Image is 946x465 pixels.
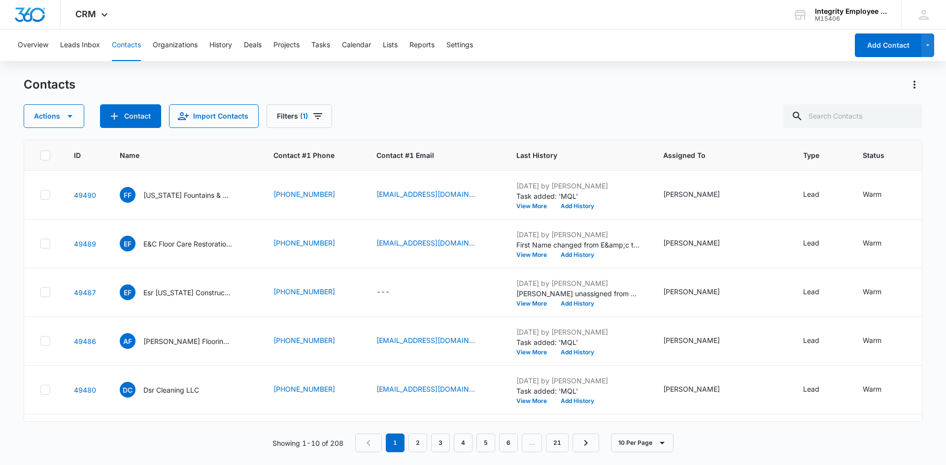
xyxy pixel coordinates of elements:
[273,286,353,298] div: Contact #1 Phone - 3058122716 - Select to Edit Field
[18,30,48,61] button: Overview
[663,189,738,201] div: Assigned To - Nicholas Harris - Select to Edit Field
[209,30,232,61] button: History
[516,203,554,209] button: View More
[803,286,819,297] div: Lead
[516,240,640,250] p: First Name changed from E&amp;c to E&amp;C.
[300,113,308,120] span: (1)
[169,104,259,128] button: Import Contacts
[120,333,250,349] div: Name - Abraham Flooring Services LLC - Select to Edit Field
[143,190,232,200] p: [US_STATE] Fountains & Equipment
[663,150,765,160] span: Assigned To
[342,30,371,61] button: Calendar
[355,434,599,452] nav: Pagination
[516,278,640,288] p: [DATE] by [PERSON_NAME]
[273,335,335,345] a: [PHONE_NUMBER]
[24,77,75,92] h1: Contacts
[803,238,819,248] div: Lead
[554,349,601,355] button: Add History
[663,286,738,298] div: Assigned To - Nicholas Harris - Select to Edit Field
[573,434,599,452] a: Next Page
[386,434,405,452] em: 1
[783,104,922,128] input: Search Contacts
[376,150,493,160] span: Contact #1 Email
[516,386,640,396] p: Task added: 'MQL'
[803,335,819,345] div: Lead
[516,191,640,201] p: Task added: 'MQL'
[409,30,435,61] button: Reports
[24,104,84,128] button: Actions
[383,30,398,61] button: Lists
[863,384,899,396] div: Status - Warm - Select to Edit Field
[75,9,96,19] span: CRM
[376,335,493,347] div: Contact #1 Email - lflor3396@gmail.com - Select to Edit Field
[376,384,493,396] div: Contact #1 Email - contact@eesfl.us - Select to Edit Field
[376,189,493,201] div: Contact #1 Email - admin@flfountains.com - Select to Edit Field
[273,238,353,249] div: Contact #1 Phone - 2395736259 - Select to Edit Field
[376,384,475,394] a: [EMAIL_ADDRESS][DOMAIN_NAME]
[554,252,601,258] button: Add History
[244,30,262,61] button: Deals
[112,30,141,61] button: Contacts
[663,384,738,396] div: Assigned To - Nicholas Harris - Select to Edit Field
[516,150,625,160] span: Last History
[446,30,473,61] button: Settings
[554,398,601,404] button: Add History
[273,189,353,201] div: Contact #1 Phone - 2395673030 - Select to Edit Field
[273,238,335,248] a: [PHONE_NUMBER]
[516,375,640,386] p: [DATE] by [PERSON_NAME]
[803,238,837,249] div: Type - Lead - Select to Edit Field
[863,189,899,201] div: Status - Warm - Select to Edit Field
[611,434,674,452] button: 10 Per Page
[815,7,887,15] div: account name
[516,181,640,191] p: [DATE] by [PERSON_NAME]
[267,104,332,128] button: Filters
[143,287,232,298] p: Esr [US_STATE] Construction INC
[120,333,135,349] span: AF
[120,284,250,300] div: Name - Esr Florida Construction INC - Select to Edit Field
[273,150,353,160] span: Contact #1 Phone
[855,33,921,57] button: Add Contact
[376,189,475,199] a: [EMAIL_ADDRESS][DOMAIN_NAME]
[554,301,601,307] button: Add History
[803,150,825,160] span: Type
[408,434,427,452] a: Page 2
[273,384,353,396] div: Contact #1 Phone - 8636734154 - Select to Edit Field
[554,203,601,209] button: Add History
[516,288,640,299] p: [PERSON_NAME] unassigned from contact.
[863,150,885,160] span: Status
[499,434,518,452] a: Page 6
[74,288,96,297] a: Navigate to contact details page for Esr Florida Construction INC
[516,229,640,240] p: [DATE] by [PERSON_NAME]
[516,301,554,307] button: View More
[803,384,837,396] div: Type - Lead - Select to Edit Field
[120,382,217,398] div: Name - Dsr Cleaning LLC - Select to Edit Field
[803,335,837,347] div: Type - Lead - Select to Edit Field
[516,327,640,337] p: [DATE] by [PERSON_NAME]
[74,150,82,160] span: ID
[815,15,887,22] div: account id
[863,335,881,345] div: Warm
[376,286,390,298] div: ---
[663,238,738,249] div: Assigned To - Nicholas Harris - Select to Edit Field
[74,191,96,199] a: Navigate to contact details page for Florida Fountains & Equipment
[863,189,881,199] div: Warm
[311,30,330,61] button: Tasks
[803,189,837,201] div: Type - Lead - Select to Edit Field
[153,30,198,61] button: Organizations
[273,30,300,61] button: Projects
[476,434,495,452] a: Page 5
[431,434,450,452] a: Page 3
[120,150,236,160] span: Name
[516,252,554,258] button: View More
[120,382,135,398] span: DC
[663,238,720,248] div: [PERSON_NAME]
[60,30,100,61] button: Leads Inbox
[454,434,473,452] a: Page 4
[100,104,161,128] button: Add Contact
[273,286,335,297] a: [PHONE_NUMBER]
[273,335,353,347] div: Contact #1 Phone - 7867095883 - Select to Edit Field
[546,434,569,452] a: Page 21
[143,385,199,395] p: Dsr Cleaning LLC
[376,238,475,248] a: [EMAIL_ADDRESS][DOMAIN_NAME]
[516,349,554,355] button: View More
